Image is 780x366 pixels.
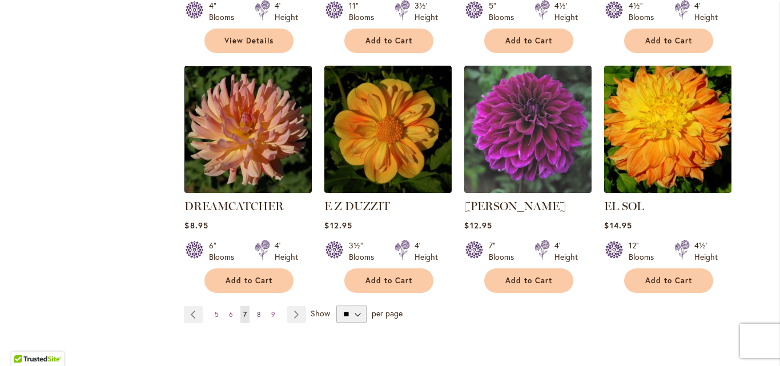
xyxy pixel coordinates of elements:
[215,310,219,319] span: 5
[209,240,241,263] div: 6" Blooms
[489,240,521,263] div: 7" Blooms
[324,66,452,193] img: E Z DUZZIT
[204,268,293,293] button: Add to Cart
[624,268,713,293] button: Add to Cart
[324,184,452,195] a: E Z DUZZIT
[9,325,41,357] iframe: Launch Accessibility Center
[184,199,284,213] a: DREAMCATCHER
[204,29,293,53] a: View Details
[229,310,233,319] span: 6
[554,240,578,263] div: 4' Height
[372,308,403,319] span: per page
[484,29,573,53] button: Add to Cart
[694,240,718,263] div: 4½' Height
[604,66,731,193] img: EL SOL
[505,276,552,285] span: Add to Cart
[604,220,632,231] span: $14.95
[624,29,713,53] button: Add to Cart
[324,199,390,213] a: E Z DUZZIT
[464,199,566,213] a: [PERSON_NAME]
[349,240,381,263] div: 3½" Blooms
[311,308,330,319] span: Show
[226,306,236,323] a: 6
[324,220,352,231] span: $12.95
[271,310,275,319] span: 9
[224,36,274,46] span: View Details
[243,310,247,319] span: 7
[505,36,552,46] span: Add to Cart
[184,66,312,193] img: Dreamcatcher
[344,29,433,53] button: Add to Cart
[344,268,433,293] button: Add to Cart
[464,66,592,193] img: Einstein
[464,184,592,195] a: Einstein
[604,184,731,195] a: EL SOL
[184,184,312,195] a: Dreamcatcher
[268,306,278,323] a: 9
[275,240,298,263] div: 4' Height
[415,240,438,263] div: 4' Height
[629,240,661,263] div: 12" Blooms
[254,306,264,323] a: 8
[365,276,412,285] span: Add to Cart
[645,276,692,285] span: Add to Cart
[184,220,208,231] span: $8.95
[226,276,272,285] span: Add to Cart
[365,36,412,46] span: Add to Cart
[212,306,222,323] a: 5
[257,310,261,319] span: 8
[645,36,692,46] span: Add to Cart
[464,220,492,231] span: $12.95
[484,268,573,293] button: Add to Cart
[604,199,644,213] a: EL SOL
